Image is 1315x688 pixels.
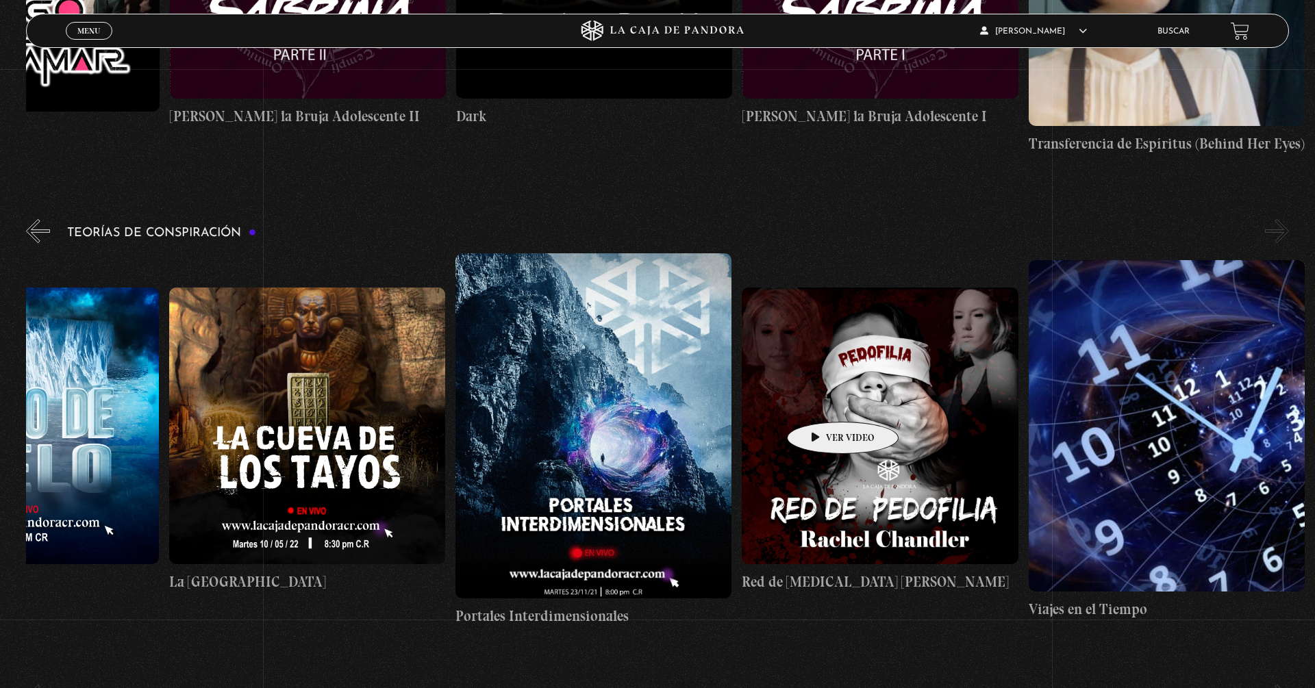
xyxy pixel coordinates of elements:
a: View your shopping cart [1231,22,1249,40]
h4: [PERSON_NAME] la Bruja Adolescente I [742,105,1018,127]
span: [PERSON_NAME] [980,27,1087,36]
a: Portales Interdimensionales [455,253,731,627]
a: Buscar [1157,27,1190,36]
button: Next [1265,219,1289,243]
h4: [PERSON_NAME] la Bruja Adolescente II [170,105,446,127]
span: Menu [77,27,100,35]
h4: Viajes en el Tiempo [1029,598,1305,620]
button: Previous [26,219,50,243]
h4: Portales Interdimensionales [455,605,731,627]
span: Cerrar [73,38,105,48]
h4: Dark [456,105,732,127]
a: Viajes en el Tiempo [1029,253,1305,627]
a: La [GEOGRAPHIC_DATA] [169,253,445,627]
h4: Red de [MEDICAL_DATA] [PERSON_NAME] [742,571,1018,593]
h4: Transferencia de Espíritus (Behind Her Eyes) [1029,133,1305,155]
h3: Teorías de Conspiración [67,227,256,240]
h4: La [GEOGRAPHIC_DATA] [169,571,445,593]
a: Red de [MEDICAL_DATA] [PERSON_NAME] [742,253,1018,627]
